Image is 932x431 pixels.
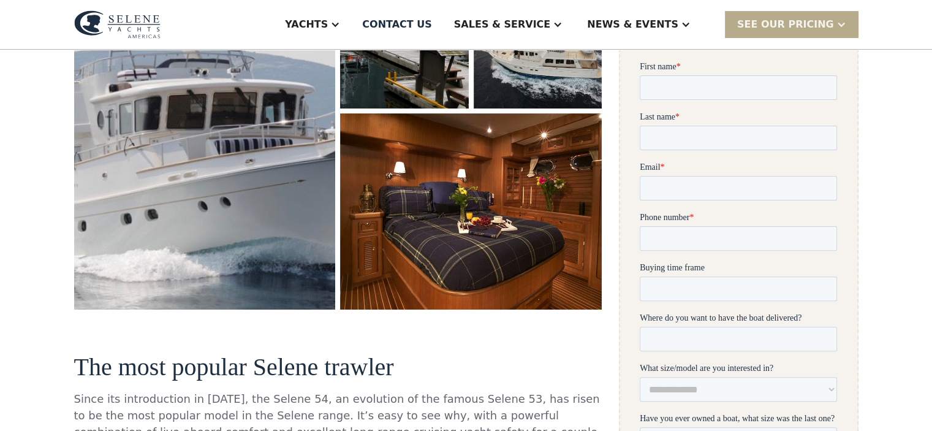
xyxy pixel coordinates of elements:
div: News & EVENTS [587,17,678,32]
div: Sales & Service [454,17,550,32]
div: Contact US [362,17,432,32]
div: SEE Our Pricing [737,17,834,32]
a: open lightbox [340,113,602,310]
h3: The most popular Selene trawler [74,354,602,381]
img: 50 foot motor yacht [340,113,602,310]
div: SEE Our Pricing [725,11,858,37]
div: Yachts [285,17,328,32]
img: logo [74,10,161,39]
